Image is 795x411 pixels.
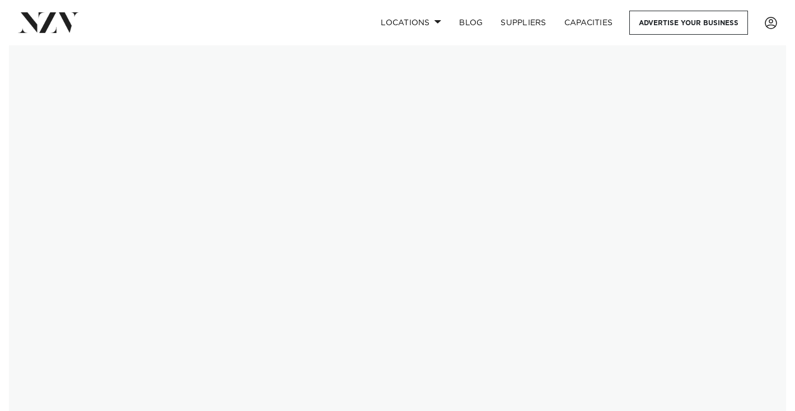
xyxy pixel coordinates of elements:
a: Advertise your business [629,11,748,35]
a: BLOG [450,11,492,35]
img: nzv-logo.png [18,12,79,32]
a: Capacities [555,11,622,35]
a: SUPPLIERS [492,11,555,35]
a: Locations [372,11,450,35]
